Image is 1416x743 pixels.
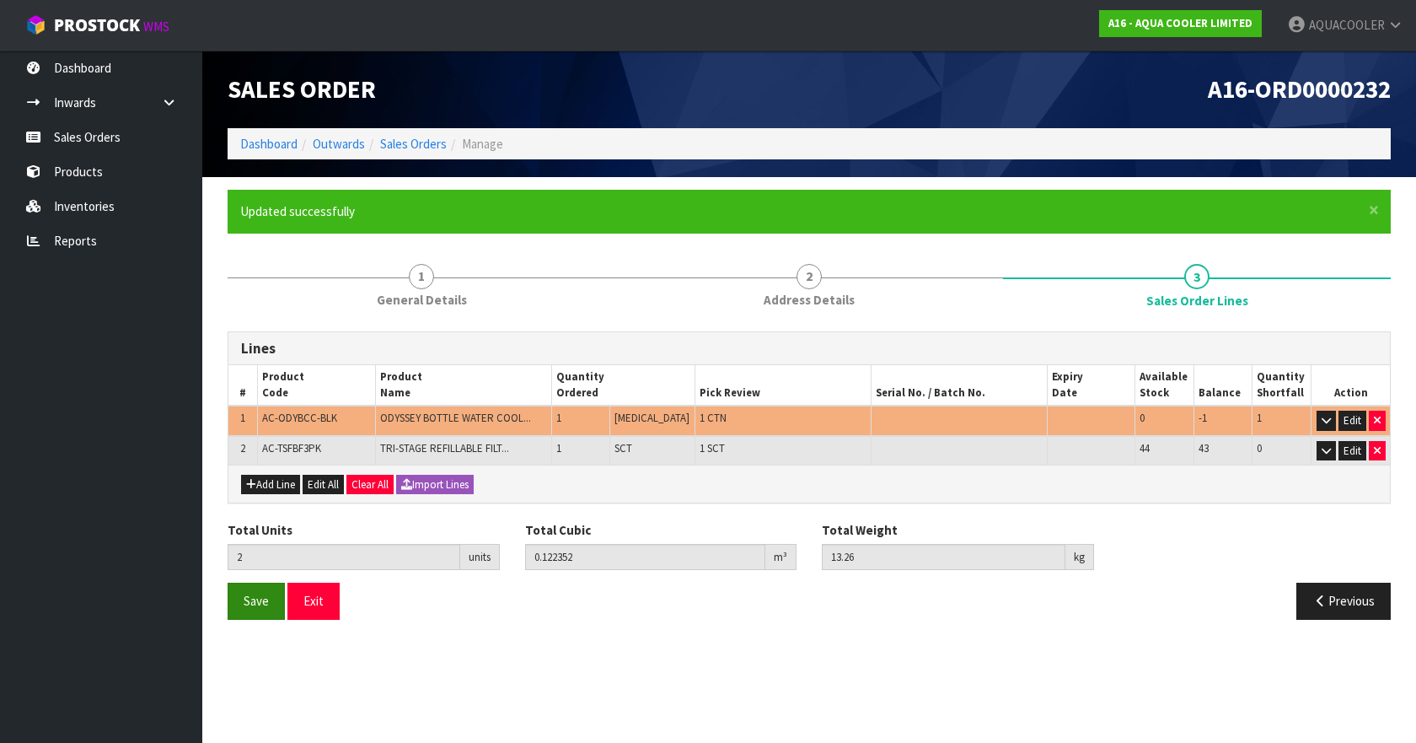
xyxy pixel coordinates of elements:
th: Serial No. / Batch No. [871,365,1047,406]
button: Save [228,583,285,619]
input: Total Units [228,544,460,570]
div: units [460,544,500,571]
th: Quantity Ordered [551,365,695,406]
button: Exit [287,583,340,619]
th: Expiry Date [1047,365,1135,406]
label: Total Cubic [525,521,591,539]
th: # [228,365,258,406]
input: Total Cubic [525,544,766,570]
small: WMS [143,19,169,35]
a: Dashboard [240,136,298,152]
a: Outwards [313,136,365,152]
label: Total Weight [822,521,898,539]
button: Previous [1296,583,1391,619]
span: A16-ORD0000232 [1208,73,1391,105]
span: × [1369,198,1379,222]
span: 3 [1184,264,1209,289]
span: ODYSSEY BOTTLE WATER COOL... [380,411,531,425]
span: 1 [556,411,561,425]
span: Save [244,593,269,609]
button: Add Line [241,475,300,495]
input: Total Weight [822,544,1065,570]
span: Sales Order Lines [1146,292,1248,310]
span: AC-ODYBCC-BLK [262,411,337,425]
span: AQUACOOLER [1309,17,1385,33]
span: General Details [377,291,467,309]
button: Edit [1338,441,1366,461]
span: Updated successfully [240,203,355,219]
h3: Lines [241,341,1377,357]
span: Sales Order Lines [228,319,1391,633]
th: Pick Review [695,365,871,406]
span: 1 [409,264,434,289]
span: 0 [1140,411,1145,425]
span: 1 [556,441,561,455]
span: 1 [240,411,245,425]
th: Product Name [375,365,551,406]
div: kg [1065,544,1094,571]
span: SCT [614,441,632,455]
th: Balance [1193,365,1252,406]
span: 1 CTN [700,411,727,425]
span: [MEDICAL_DATA] [614,411,689,425]
span: 0 [1257,441,1262,455]
span: TRI-STAGE REFILLABLE FILT... [380,441,509,455]
a: Sales Orders [380,136,447,152]
span: AC-TSFBF3PK [262,441,321,455]
th: Action [1311,365,1390,406]
span: -1 [1199,411,1207,425]
div: m³ [765,544,796,571]
strong: A16 - AQUA COOLER LIMITED [1108,16,1252,30]
span: 43 [1199,441,1209,455]
span: 2 [796,264,822,289]
span: Sales Order [228,73,376,105]
label: Total Units [228,521,292,539]
button: Edit All [303,475,344,495]
th: Product Code [258,365,375,406]
span: 44 [1140,441,1150,455]
button: Edit [1338,411,1366,431]
span: 1 SCT [700,441,725,455]
button: Clear All [346,475,394,495]
span: ProStock [54,14,140,36]
th: Quantity Shortfall [1252,365,1311,406]
span: Manage [462,136,503,152]
img: cube-alt.png [25,14,46,35]
span: 2 [240,441,245,455]
span: Address Details [764,291,855,309]
button: Import Lines [396,475,474,495]
span: 1 [1257,411,1262,425]
th: Available Stock [1135,365,1194,406]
